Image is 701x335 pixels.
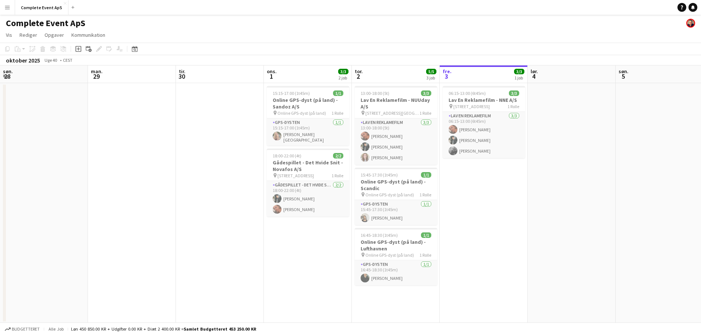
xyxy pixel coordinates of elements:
[178,72,185,81] span: 30
[355,68,363,75] span: tor.
[273,90,310,96] span: 15:15-17:00 (1t45m)
[443,112,525,158] app-card-role: Lav En Reklamefilm3/306:15-13:00 (6t45m)[PERSON_NAME][PERSON_NAME][PERSON_NAME]
[442,72,452,81] span: 3
[509,90,519,96] span: 3/3
[338,69,348,74] span: 3/3
[267,97,349,110] h3: Online GPS-dyst (på land) - Sandoz A/S
[267,149,349,217] app-job-card: 18:00-22:00 (4t)2/2Gådespillet - Det Hvide Snit - Novafos A/S [STREET_ADDRESS]1 RolleGådespillet ...
[419,252,431,258] span: 1 Rolle
[514,69,524,74] span: 3/3
[267,68,277,75] span: ons.
[531,68,538,75] span: lør.
[365,252,414,258] span: Online GPS-dyst (på land)
[355,97,437,110] h3: Lav En Reklamefilm - NUUday A/S
[339,75,348,81] div: 2 job
[426,75,436,81] div: 3 job
[332,173,343,178] span: 1 Rolle
[45,32,64,38] span: Opgaver
[17,30,40,40] a: Rediger
[365,110,419,116] span: [STREET_ADDRESS][GEOGRAPHIC_DATA]
[68,30,108,40] a: Kommunikation
[332,110,343,116] span: 1 Rolle
[355,239,437,252] h3: Online GPS-dyst (på land) - Lufthavnen
[179,68,185,75] span: tir.
[71,32,105,38] span: Kommunikation
[277,110,326,116] span: Online GPS-dyst (på land)
[421,90,431,96] span: 3/3
[267,159,349,172] h3: Gådespillet - Det Hvide Snit - Novafos A/S
[355,178,437,192] h3: Online GPS-dyst (på land) - Scandic
[333,153,343,158] span: 2/2
[507,104,519,109] span: 1 Rolle
[6,32,12,38] span: Vis
[361,172,398,178] span: 15:45-17:30 (1t45m)
[617,72,629,81] span: 5
[361,90,389,96] span: 13:00-18:00 (5t)
[530,72,538,81] span: 4
[71,326,256,332] div: Løn 450 850.00 KR + Udgifter 0.00 KR + Diæt 2 400.00 KR =
[47,326,65,332] span: Alle job
[453,104,490,109] span: [STREET_ADDRESS]
[63,57,72,63] div: CEST
[273,153,301,158] span: 18:00-22:00 (4t)
[355,118,437,165] app-card-role: Lav En Reklamefilm3/313:00-18:00 (5t)[PERSON_NAME][PERSON_NAME][PERSON_NAME]
[426,69,436,74] span: 5/5
[355,228,437,285] app-job-card: 16:45-18:30 (1t45m)1/1Online GPS-dyst (på land) - Lufthavnen Online GPS-dyst (på land)1 RolleGPS-...
[355,168,437,225] app-job-card: 15:45-17:30 (1t45m)1/1Online GPS-dyst (på land) - Scandic Online GPS-dyst (på land)1 RolleGPS-dys...
[184,326,256,332] span: Samlet budgetteret 453 250.00 KR
[361,232,398,238] span: 16:45-18:30 (1t45m)
[90,72,103,81] span: 29
[619,68,629,75] span: søn.
[443,68,452,75] span: fre.
[267,86,349,146] app-job-card: 15:15-17:00 (1t45m)1/1Online GPS-dyst (på land) - Sandoz A/S Online GPS-dyst (på land)1 RolleGPS-...
[419,110,431,116] span: 1 Rolle
[2,72,13,81] span: 28
[91,68,103,75] span: man.
[514,75,524,81] div: 1 job
[421,232,431,238] span: 1/1
[20,32,37,38] span: Rediger
[333,90,343,96] span: 1/1
[355,260,437,285] app-card-role: GPS-dysten1/116:45-18:30 (1t45m)[PERSON_NAME]
[355,86,437,165] app-job-card: 13:00-18:00 (5t)3/3Lav En Reklamefilm - NUUday A/S [STREET_ADDRESS][GEOGRAPHIC_DATA]1 RolleLav En...
[42,57,60,63] span: Uge 40
[12,327,40,332] span: Budgetteret
[354,72,363,81] span: 2
[266,72,277,81] span: 1
[419,192,431,197] span: 1 Rolle
[449,90,486,96] span: 06:15-13:00 (6t45m)
[3,68,13,75] span: søn.
[15,0,68,15] button: Complete Event ApS
[6,57,40,64] div: oktober 2025
[443,86,525,158] app-job-card: 06:15-13:00 (6t45m)3/3Lav En Reklamefilm - NNE A/S [STREET_ADDRESS]1 RolleLav En Reklamefilm3/306...
[42,30,67,40] a: Opgaver
[421,172,431,178] span: 1/1
[686,19,695,28] app-user-avatar: Christian Brøckner
[6,18,85,29] h1: Complete Event ApS
[277,173,314,178] span: [STREET_ADDRESS]
[365,192,414,197] span: Online GPS-dyst (på land)
[267,118,349,146] app-card-role: GPS-dysten1/115:15-17:00 (1t45m)[PERSON_NAME][GEOGRAPHIC_DATA]
[443,97,525,103] h3: Lav En Reklamefilm - NNE A/S
[355,200,437,225] app-card-role: GPS-dysten1/115:45-17:30 (1t45m)[PERSON_NAME]
[4,325,41,333] button: Budgetteret
[3,30,15,40] a: Vis
[267,181,349,217] app-card-role: Gådespillet - Det Hvide Snit2/218:00-22:00 (4t)[PERSON_NAME][PERSON_NAME]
